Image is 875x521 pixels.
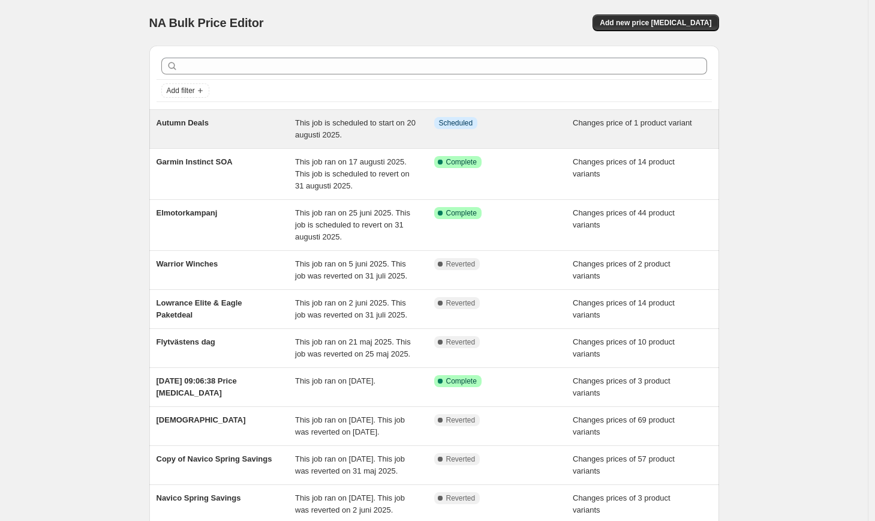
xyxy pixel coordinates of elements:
[157,157,233,166] span: Garmin Instinct SOA
[600,18,711,28] span: Add new price [MEDICAL_DATA]
[295,415,405,436] span: This job ran on [DATE]. This job was reverted on [DATE].
[295,118,416,139] span: This job is scheduled to start on 20 augusti 2025.
[573,118,692,127] span: Changes price of 1 product variant
[157,337,215,346] span: Flytvästens dag
[295,259,407,280] span: This job ran on 5 juni 2025. This job was reverted on 31 juli 2025.
[157,493,241,502] span: Navico Spring Savings
[295,208,410,241] span: This job ran on 25 juni 2025. This job is scheduled to revert on 31 augusti 2025.
[157,415,246,424] span: [DEMOGRAPHIC_DATA]
[573,415,675,436] span: Changes prices of 69 product variants
[573,454,675,475] span: Changes prices of 57 product variants
[573,157,675,178] span: Changes prices of 14 product variants
[446,415,476,425] span: Reverted
[157,208,218,217] span: Elmotorkampanj
[573,259,670,280] span: Changes prices of 2 product variants
[157,376,237,397] span: [DATE] 09:06:38 Price [MEDICAL_DATA]
[149,16,264,29] span: NA Bulk Price Editor
[446,298,476,308] span: Reverted
[157,298,242,319] span: Lowrance Elite & Eagle Paketdeal
[446,157,477,167] span: Complete
[295,298,407,319] span: This job ran on 2 juni 2025. This job was reverted on 31 juli 2025.
[446,454,476,464] span: Reverted
[157,118,209,127] span: Autumn Deals
[446,337,476,347] span: Reverted
[593,14,718,31] button: Add new price [MEDICAL_DATA]
[167,86,195,95] span: Add filter
[295,376,375,385] span: This job ran on [DATE].
[446,259,476,269] span: Reverted
[446,493,476,503] span: Reverted
[161,83,209,98] button: Add filter
[573,337,675,358] span: Changes prices of 10 product variants
[446,376,477,386] span: Complete
[573,493,670,514] span: Changes prices of 3 product variants
[573,376,670,397] span: Changes prices of 3 product variants
[157,454,272,463] span: Copy of Navico Spring Savings
[573,298,675,319] span: Changes prices of 14 product variants
[446,208,477,218] span: Complete
[295,493,405,514] span: This job ran on [DATE]. This job was reverted on 2 juni 2025.
[295,454,405,475] span: This job ran on [DATE]. This job was reverted on 31 maj 2025.
[157,259,218,268] span: Warrior Winches
[573,208,675,229] span: Changes prices of 44 product variants
[295,157,410,190] span: This job ran on 17 augusti 2025. This job is scheduled to revert on 31 augusti 2025.
[295,337,411,358] span: This job ran on 21 maj 2025. This job was reverted on 25 maj 2025.
[439,118,473,128] span: Scheduled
